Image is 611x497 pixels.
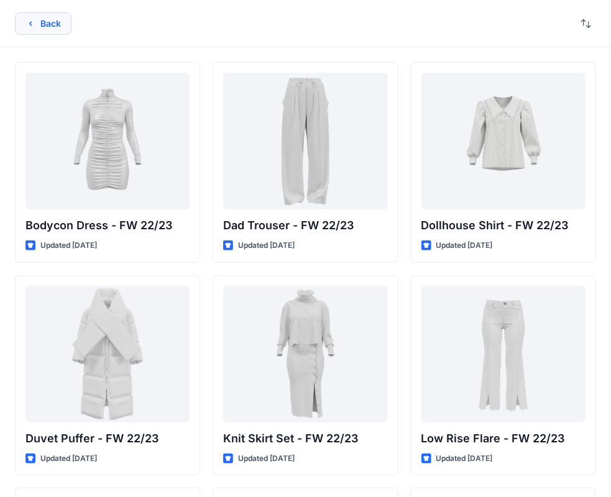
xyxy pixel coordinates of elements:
p: Dollhouse Shirt - FW 22/23 [421,217,586,234]
a: Bodycon Dress - FW 22/23 [25,73,190,209]
p: Knit Skirt Set - FW 22/23 [223,430,387,447]
button: Back [15,12,71,35]
a: Knit Skirt Set - FW 22/23 [223,286,387,422]
p: Updated [DATE] [40,239,97,252]
p: Duvet Puffer - FW 22/23 [25,430,190,447]
p: Updated [DATE] [238,452,295,465]
p: Updated [DATE] [238,239,295,252]
p: Dad Trouser - FW 22/23 [223,217,387,234]
a: Dollhouse Shirt - FW 22/23 [421,73,586,209]
p: Low Rise Flare - FW 22/23 [421,430,586,447]
a: Dad Trouser - FW 22/23 [223,73,387,209]
p: Updated [DATE] [40,452,97,465]
p: Updated [DATE] [436,239,493,252]
p: Updated [DATE] [436,452,493,465]
a: Duvet Puffer - FW 22/23 [25,286,190,422]
p: Bodycon Dress - FW 22/23 [25,217,190,234]
a: Low Rise Flare - FW 22/23 [421,286,586,422]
